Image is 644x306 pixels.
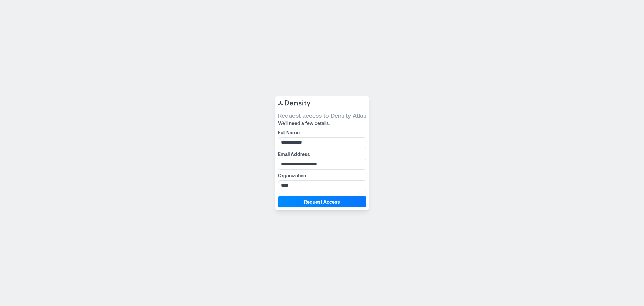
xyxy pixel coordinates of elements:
[304,199,340,205] span: Request Access
[278,120,366,127] span: We’ll need a few details.
[278,111,366,119] span: Request access to Density Atlas
[278,129,365,136] label: Full Name
[278,151,365,158] label: Email Address
[278,172,365,179] label: Organization
[278,196,366,207] button: Request Access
